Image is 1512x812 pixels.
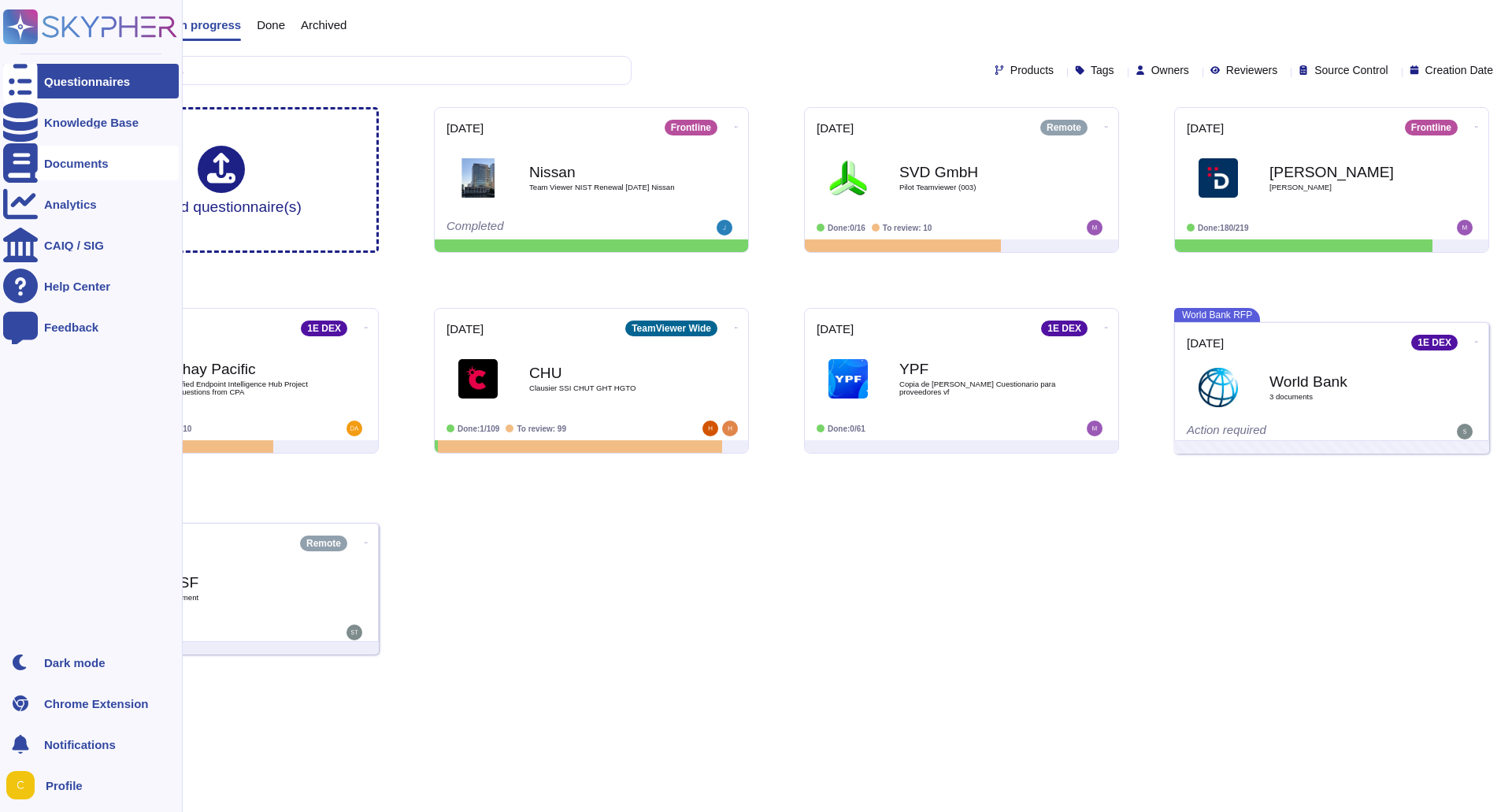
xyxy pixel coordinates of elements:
a: Analytics [3,187,179,221]
img: user [6,771,35,799]
span: Done: 1/109 [458,425,499,433]
span: Source Control [1314,65,1388,76]
a: Knowledge Base [3,105,179,139]
img: Logo [1199,158,1238,198]
b: Cathay Pacific [159,362,317,376]
a: Chrome Extension [3,686,179,721]
span: Clausier SSI CHUT GHT HGTO [529,384,687,392]
img: user [1457,220,1473,235]
img: user [1087,421,1102,436]
b: [PERSON_NAME] [1269,165,1427,180]
span: Archived [301,19,346,31]
span: Owners [1151,65,1189,76]
span: Copia de [PERSON_NAME] Cuestionario para proveedores vf [899,380,1057,395]
span: [DATE] [447,122,484,134]
span: [PERSON_NAME] [1269,184,1427,191]
img: user [702,421,718,436]
a: Feedback [3,310,179,344]
span: To review: 10 [883,224,932,232]
b: SVD GmbH [899,165,1057,180]
img: user [346,625,362,640]
span: [DATE] [817,323,854,335]
img: Logo [1199,368,1238,407]
img: user [1457,424,1473,439]
b: BASF [159,575,317,590]
span: Pilot Teamviewer (003) [899,184,1057,191]
span: 1 document [159,594,317,602]
img: Logo [828,158,868,198]
span: World Bank RFP [1174,308,1260,322]
img: Logo [458,359,498,399]
img: user [1087,220,1102,235]
span: Action required [1187,423,1266,436]
img: Logo [828,359,868,399]
span: 3 document s [1269,393,1427,401]
img: user [717,220,732,235]
b: YPF [899,362,1057,376]
a: CAIQ / SIG [3,228,179,262]
div: Frontline [1405,120,1458,135]
span: To review: 99 [517,425,566,433]
span: Done: 0/61 [828,425,865,433]
span: [DATE] [817,122,854,134]
div: CAIQ / SIG [44,239,104,251]
input: Search by keywords [62,57,631,84]
div: 1E DEX [301,321,347,336]
div: Frontline [665,120,717,135]
span: Profile [46,780,83,792]
b: Nissan [529,165,687,180]
div: Analytics [44,198,97,210]
a: Documents [3,146,179,180]
span: Done: 0/16 [828,224,865,232]
a: Questionnaires [3,64,179,98]
div: Remote [300,536,347,551]
div: Upload questionnaire(s) [141,146,302,214]
span: 1E Unified Endpoint Intelligence Hub Project RFP Questions from CPA [159,380,317,395]
b: World Bank [1269,374,1427,389]
b: CHU [529,365,687,380]
div: Help Center [44,280,110,292]
img: user [722,421,738,436]
div: Dark mode [44,657,106,669]
div: Documents [44,158,109,169]
span: [DATE] [1187,122,1224,134]
span: [DATE] [1187,337,1224,349]
span: Creation Date [1425,65,1493,76]
div: Knowledge Base [44,117,139,128]
div: Completed [447,220,639,235]
span: In progress [176,19,241,31]
div: 1E DEX [1411,335,1458,350]
div: Remote [1040,120,1088,135]
div: TeamViewer Wide [625,321,717,336]
span: Reviewers [1226,65,1277,76]
img: user [346,421,362,436]
div: Feedback [44,321,98,333]
span: Tags [1091,65,1114,76]
div: 1E DEX [1041,321,1088,336]
span: Notifications [44,739,116,751]
span: [DATE] [447,323,484,335]
a: Help Center [3,269,179,303]
span: Products [1010,65,1054,76]
span: Team Viewer NIST Renewal [DATE] Nissan [529,184,687,191]
img: Logo [458,158,498,198]
div: Questionnaires [44,76,130,87]
button: user [3,768,46,803]
span: Done [257,19,285,31]
span: Done: 180/219 [1198,224,1249,232]
div: Chrome Extension [44,698,149,710]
